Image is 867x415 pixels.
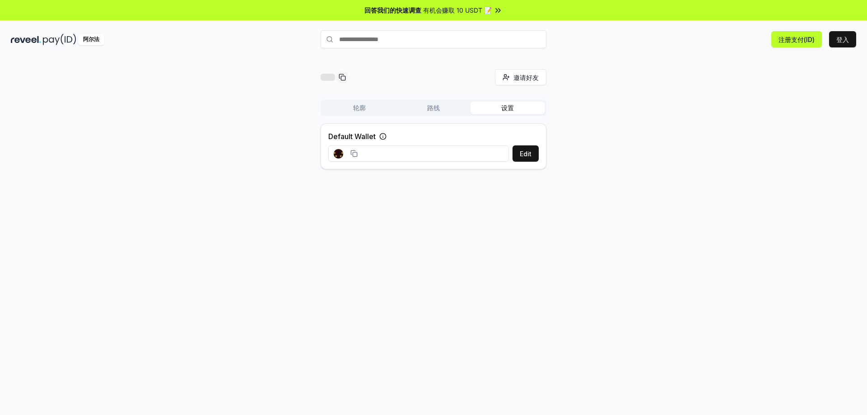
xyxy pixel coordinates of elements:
button: Edit [513,145,539,162]
img: 付款编号 [43,34,76,45]
font: 回答我们的快速调查 [364,6,421,14]
button: 邀请好友 [495,69,546,85]
button: 登入 [829,31,856,47]
label: Default Wallet [328,131,376,142]
img: 揭示黑暗 [11,34,41,45]
font: 登入 [836,36,849,43]
font: 轮廓 [353,104,366,112]
font: 路线 [427,104,440,112]
font: 邀请好友 [513,74,539,81]
font: 有机会赚取 10 USDT 📝 [423,6,492,14]
font: 注册支付(ID) [778,36,815,43]
button: 注册支付(ID) [771,31,822,47]
font: 设置 [501,104,514,112]
font: 阿尔法 [83,36,99,42]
